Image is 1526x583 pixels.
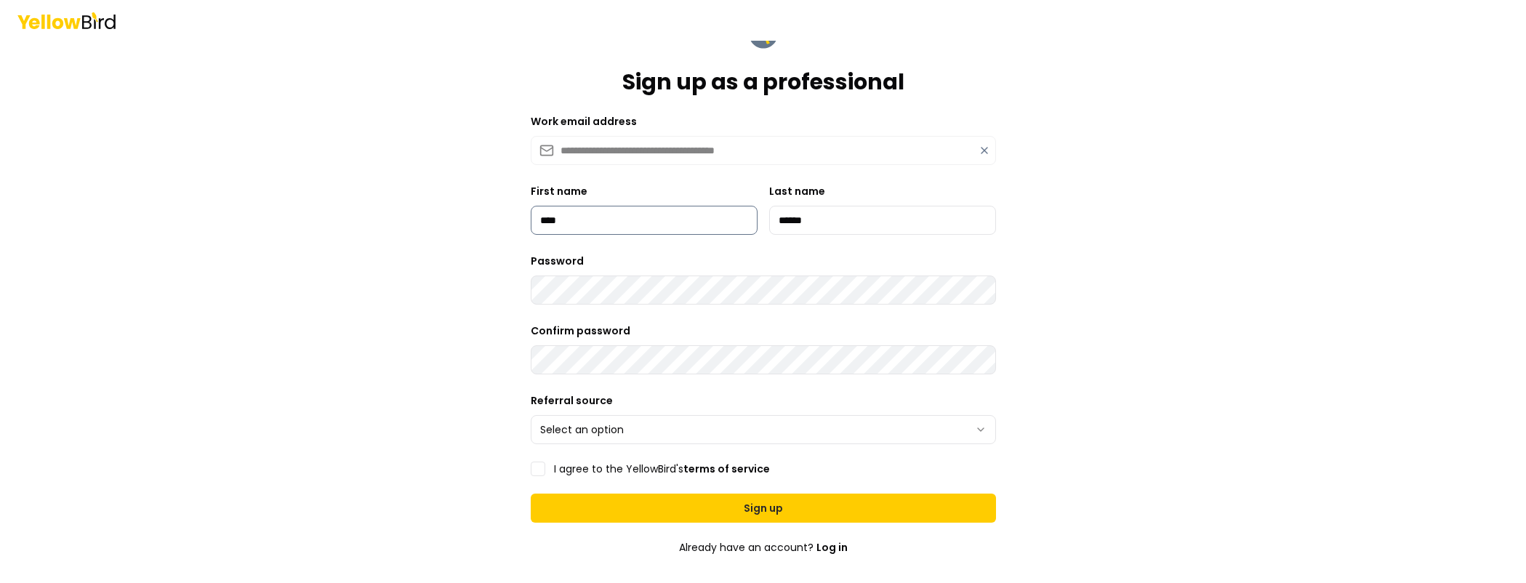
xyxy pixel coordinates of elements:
label: First name [531,184,587,198]
h1: Sign up as a professional [622,69,904,95]
a: terms of service [683,462,770,476]
p: Already have an account? [531,540,996,555]
label: Password [531,254,584,268]
a: Log in [816,540,848,555]
label: Work email address [531,114,637,129]
label: Last name [769,184,825,198]
button: Sign up [531,494,996,523]
label: I agree to the YellowBird's [554,464,770,474]
label: Confirm password [531,323,630,338]
label: Referral source [531,393,613,408]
